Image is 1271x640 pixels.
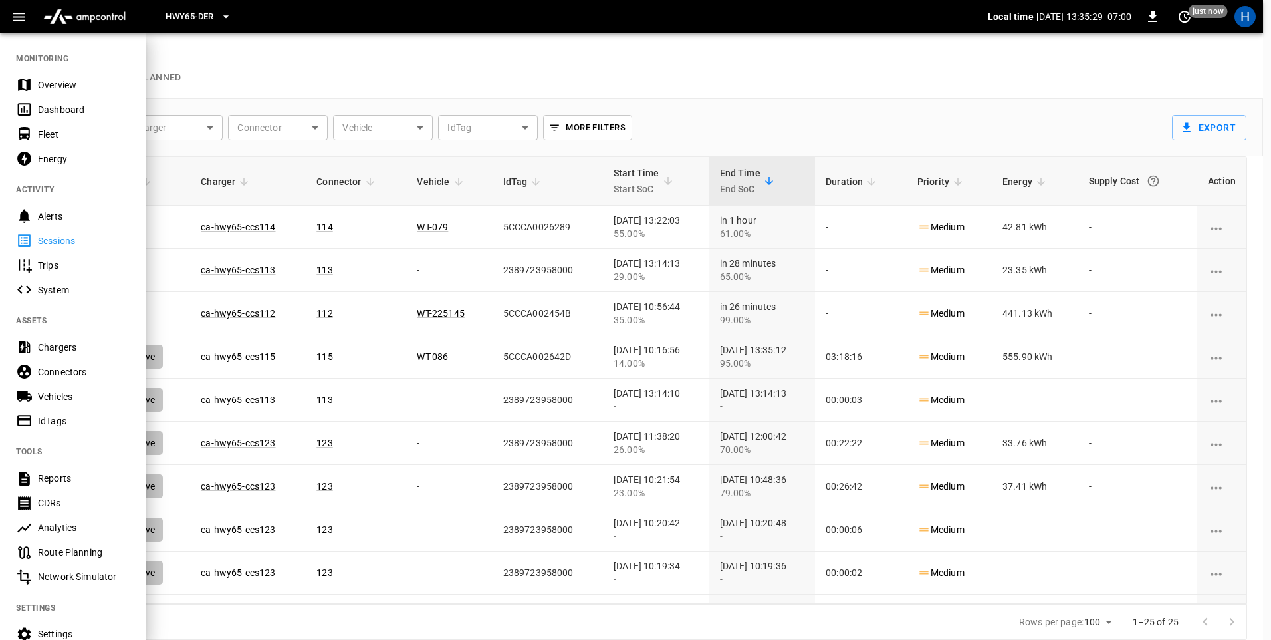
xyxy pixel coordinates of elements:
[38,570,130,583] div: Network Simulator
[1036,10,1131,23] p: [DATE] 13:35:29 -07:00
[38,390,130,403] div: Vehicles
[38,259,130,272] div: Trips
[38,472,130,485] div: Reports
[166,9,213,25] span: HWY65-DER
[38,341,130,354] div: Chargers
[38,365,130,379] div: Connectors
[38,414,130,428] div: IdTags
[38,521,130,534] div: Analytics
[38,234,130,247] div: Sessions
[38,79,130,92] div: Overview
[1174,6,1195,27] button: set refresh interval
[38,4,131,29] img: ampcontrol.io logo
[38,128,130,141] div: Fleet
[38,546,130,559] div: Route Planning
[38,210,130,223] div: Alerts
[38,496,130,510] div: CDRs
[1189,5,1228,18] span: just now
[38,283,130,297] div: System
[1234,6,1256,27] div: profile-icon
[38,103,130,116] div: Dashboard
[988,10,1034,23] p: Local time
[38,152,130,166] div: Energy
